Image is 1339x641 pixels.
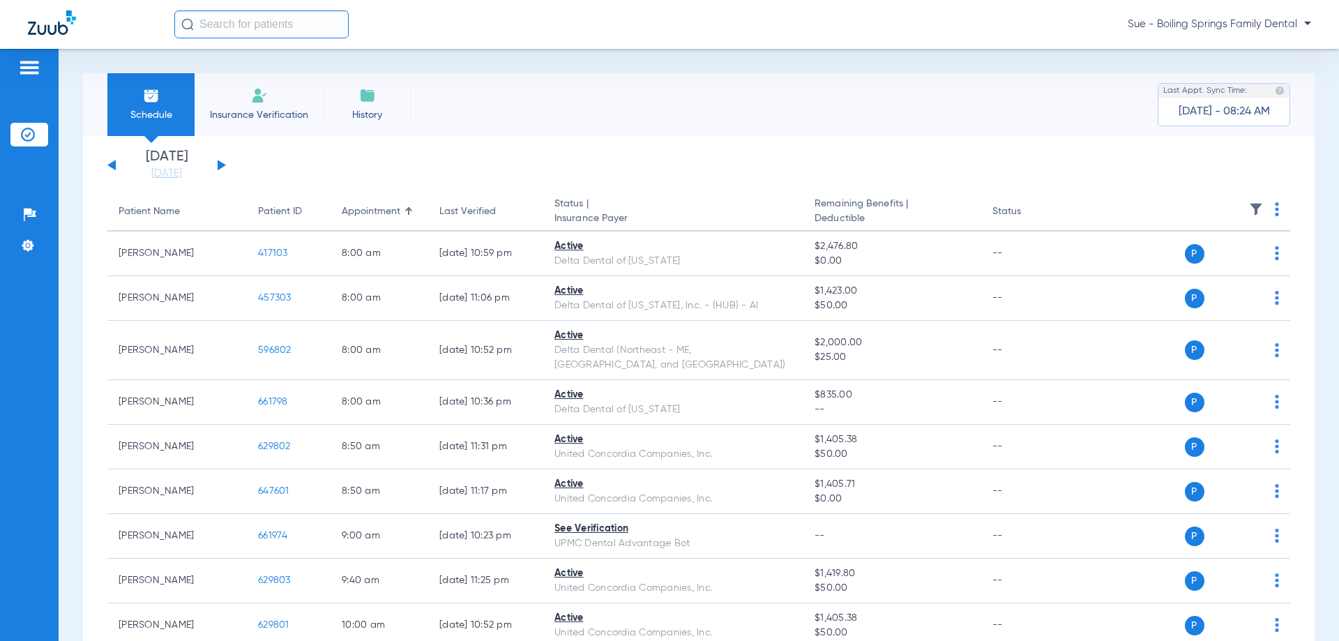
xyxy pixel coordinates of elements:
[342,204,417,219] div: Appointment
[1269,574,1339,641] iframe: Chat Widget
[1185,527,1204,546] span: P
[428,276,543,321] td: [DATE] 11:06 PM
[143,87,160,104] img: Schedule
[554,536,792,551] div: UPMC Dental Advantage Bot
[815,211,969,226] span: Deductible
[1275,202,1279,216] img: group-dot-blue.svg
[554,432,792,447] div: Active
[815,284,969,299] span: $1,423.00
[981,425,1075,469] td: --
[439,204,496,219] div: Last Verified
[258,442,291,451] span: 629802
[439,204,532,219] div: Last Verified
[205,108,313,122] span: Insurance Verification
[815,388,969,402] span: $835.00
[815,335,969,350] span: $2,000.00
[28,10,76,35] img: Zuub Logo
[815,566,969,581] span: $1,419.80
[118,108,184,122] span: Schedule
[1275,343,1279,357] img: group-dot-blue.svg
[428,232,543,276] td: [DATE] 10:59 PM
[815,432,969,447] span: $1,405.38
[815,350,969,365] span: $25.00
[981,380,1075,425] td: --
[554,611,792,626] div: Active
[1185,289,1204,308] span: P
[554,388,792,402] div: Active
[1185,393,1204,412] span: P
[107,380,247,425] td: [PERSON_NAME]
[981,321,1075,380] td: --
[331,276,428,321] td: 8:00 AM
[258,204,302,219] div: Patient ID
[181,18,194,31] img: Search Icon
[815,626,969,640] span: $50.00
[554,343,792,372] div: Delta Dental (Northeast - ME, [GEOGRAPHIC_DATA], and [GEOGRAPHIC_DATA])
[1249,202,1263,216] img: filter.svg
[1185,340,1204,360] span: P
[258,620,289,630] span: 629801
[428,321,543,380] td: [DATE] 10:52 PM
[107,321,247,380] td: [PERSON_NAME]
[107,514,247,559] td: [PERSON_NAME]
[1185,244,1204,264] span: P
[107,276,247,321] td: [PERSON_NAME]
[428,559,543,603] td: [DATE] 11:25 PM
[543,193,803,232] th: Status |
[258,531,288,541] span: 661974
[1275,529,1279,543] img: group-dot-blue.svg
[1185,616,1204,635] span: P
[258,248,288,258] span: 417103
[331,514,428,559] td: 9:00 AM
[251,87,268,104] img: Manual Insurance Verification
[554,566,792,581] div: Active
[1128,17,1311,31] span: Sue - Boiling Springs Family Dental
[554,581,792,596] div: United Concordia Companies, Inc.
[1185,437,1204,457] span: P
[119,204,180,219] div: Patient Name
[331,425,428,469] td: 8:50 AM
[119,204,236,219] div: Patient Name
[18,59,40,76] img: hamburger-icon
[554,477,792,492] div: Active
[125,167,209,181] a: [DATE]
[428,514,543,559] td: [DATE] 10:23 PM
[331,232,428,276] td: 8:00 AM
[554,284,792,299] div: Active
[554,522,792,536] div: See Verification
[107,425,247,469] td: [PERSON_NAME]
[815,492,969,506] span: $0.00
[981,559,1075,603] td: --
[803,193,981,232] th: Remaining Benefits |
[107,469,247,514] td: [PERSON_NAME]
[359,87,376,104] img: History
[815,402,969,417] span: --
[331,321,428,380] td: 8:00 AM
[1185,571,1204,591] span: P
[815,447,969,462] span: $50.00
[554,239,792,254] div: Active
[258,486,289,496] span: 647601
[174,10,349,38] input: Search for patients
[1275,246,1279,260] img: group-dot-blue.svg
[258,204,319,219] div: Patient ID
[1275,86,1285,96] img: last sync help info
[554,626,792,640] div: United Concordia Companies, Inc.
[1275,395,1279,409] img: group-dot-blue.svg
[258,345,292,355] span: 596802
[554,402,792,417] div: Delta Dental of [US_STATE]
[554,447,792,462] div: United Concordia Companies, Inc.
[554,329,792,343] div: Active
[981,514,1075,559] td: --
[1275,573,1279,587] img: group-dot-blue.svg
[334,108,400,122] span: History
[428,380,543,425] td: [DATE] 10:36 PM
[1179,105,1270,119] span: [DATE] - 08:24 AM
[554,492,792,506] div: United Concordia Companies, Inc.
[342,204,400,219] div: Appointment
[1275,439,1279,453] img: group-dot-blue.svg
[1163,84,1247,98] span: Last Appt. Sync Time:
[1275,291,1279,305] img: group-dot-blue.svg
[1275,484,1279,498] img: group-dot-blue.svg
